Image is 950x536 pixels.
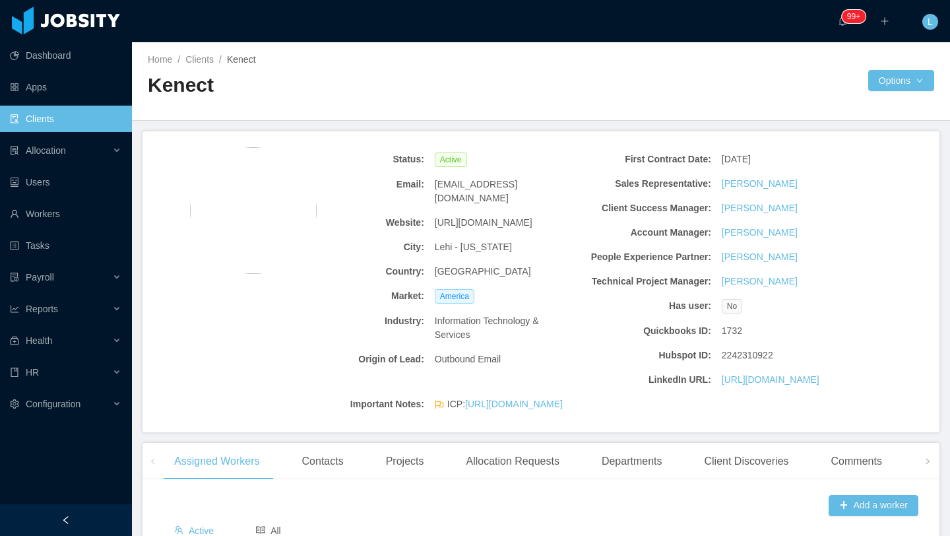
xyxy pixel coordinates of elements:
[26,367,39,378] span: HR
[455,443,569,480] div: Allocation Requests
[578,226,711,240] b: Account Manager:
[10,232,121,259] a: icon: profileTasks
[26,399,80,409] span: Configuration
[10,368,19,377] i: icon: book
[10,106,121,132] a: icon: auditClients
[435,400,444,414] span: flag
[722,250,798,264] a: [PERSON_NAME]
[292,443,354,480] div: Contacts
[185,54,214,65] a: Clients
[174,525,214,536] span: Active
[578,250,711,264] b: People Experience Partner:
[842,10,866,23] sup: 122
[435,289,474,304] span: America
[291,397,424,411] b: Important Notes:
[838,17,847,26] i: icon: bell
[578,201,711,215] b: Client Success Manager:
[716,147,860,172] div: [DATE]
[256,525,281,536] span: All
[578,299,711,313] b: Has user:
[722,299,742,314] span: No
[150,458,156,465] i: icon: left
[291,289,424,303] b: Market:
[821,443,893,480] div: Comments
[435,216,532,230] span: [URL][DOMAIN_NAME]
[10,42,121,69] a: icon: pie-chartDashboard
[722,201,798,215] a: [PERSON_NAME]
[578,373,711,387] b: LinkedIn URL:
[10,74,121,100] a: icon: appstoreApps
[10,146,19,155] i: icon: solution
[578,152,711,166] b: First Contract Date:
[722,373,819,387] a: [URL][DOMAIN_NAME]
[578,177,711,191] b: Sales Representative:
[722,324,742,338] span: 1732
[26,272,54,283] span: Payroll
[291,178,424,191] b: Email:
[219,54,222,65] span: /
[435,240,512,254] span: Lehi - [US_STATE]
[722,177,798,191] a: [PERSON_NAME]
[591,443,673,480] div: Departments
[465,399,563,409] a: [URL][DOMAIN_NAME]
[693,443,799,480] div: Client Discoveries
[435,314,568,342] span: Information Technology & Services
[880,17,889,26] i: icon: plus
[291,216,424,230] b: Website:
[10,336,19,345] i: icon: medicine-box
[375,443,435,480] div: Projects
[722,226,798,240] a: [PERSON_NAME]
[447,397,563,411] span: ICP:
[435,265,531,279] span: [GEOGRAPHIC_DATA]
[435,152,467,167] span: Active
[26,304,58,314] span: Reports
[924,458,931,465] i: icon: right
[10,273,19,282] i: icon: file-protect
[164,443,270,480] div: Assigned Workers
[10,304,19,314] i: icon: line-chart
[291,265,424,279] b: Country:
[148,72,541,99] h2: Kenect
[435,352,501,366] span: Outbound Email
[291,152,424,166] b: Status:
[256,525,265,535] i: icon: read
[435,178,568,205] span: [EMAIL_ADDRESS][DOMAIN_NAME]
[578,349,711,362] b: Hubspot ID:
[10,169,121,195] a: icon: robotUsers
[868,70,934,91] button: Optionsicon: down
[227,54,256,65] span: Kenect
[291,352,424,366] b: Origin of Lead:
[722,349,773,362] span: 2242310922
[291,240,424,254] b: City:
[148,54,172,65] a: Home
[190,147,317,274] img: 9773fb70-1916-11e9-bbf8-fb86f6de0223_5e629b9ab81b1-400w.png
[26,145,66,156] span: Allocation
[291,314,424,328] b: Industry:
[174,525,183,535] i: icon: team
[578,275,711,288] b: Technical Project Manager:
[10,201,121,227] a: icon: userWorkers
[829,495,918,516] button: icon: plusAdd a worker
[26,335,52,346] span: Health
[578,324,711,338] b: Quickbooks ID:
[177,54,180,65] span: /
[10,399,19,409] i: icon: setting
[722,275,798,288] a: [PERSON_NAME]
[928,14,933,30] span: L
